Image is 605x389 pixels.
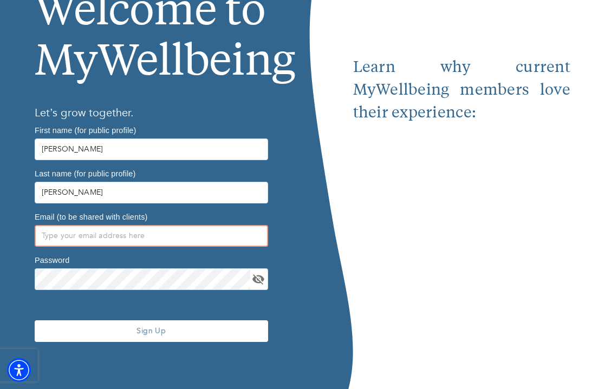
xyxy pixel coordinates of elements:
label: First name (for public profile) [35,126,136,134]
label: Last name (for public profile) [35,169,135,177]
iframe: Embedded youtube [353,125,570,288]
div: Accessibility Menu [7,358,31,382]
label: Password [35,256,69,263]
h6: Let’s grow together. [35,104,268,122]
button: Sign Up [35,320,268,342]
input: Type your email address here [35,225,268,247]
label: Email (to be shared with clients) [35,213,147,220]
button: toggle password visibility [250,271,266,287]
span: Sign Up [39,326,264,336]
p: Learn why current MyWellbeing members love their experience: [353,57,570,125]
